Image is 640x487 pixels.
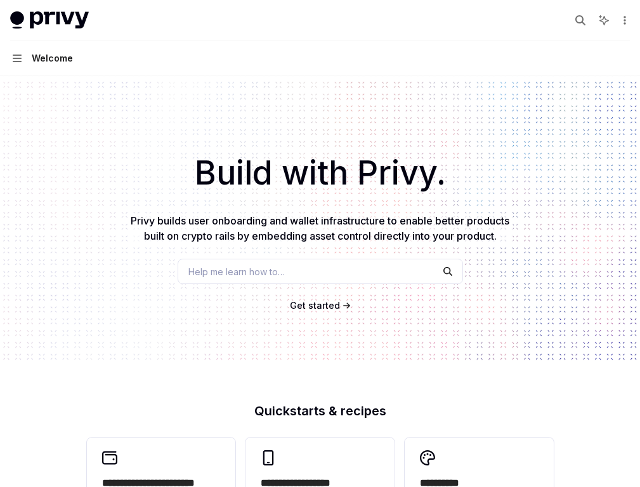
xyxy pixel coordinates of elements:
a: Get started [290,299,340,312]
button: More actions [617,11,630,29]
h2: Quickstarts & recipes [87,405,554,417]
span: Help me learn how to… [188,265,285,278]
img: light logo [10,11,89,29]
div: Welcome [32,51,73,66]
h1: Build with Privy. [20,148,620,198]
span: Privy builds user onboarding and wallet infrastructure to enable better products built on crypto ... [131,214,509,242]
span: Get started [290,300,340,311]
